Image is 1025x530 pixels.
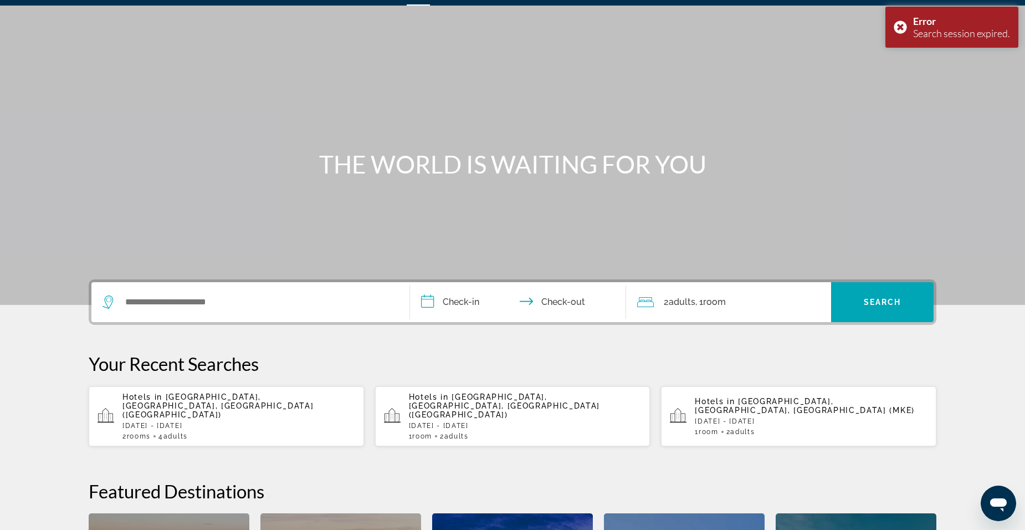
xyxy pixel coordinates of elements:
[913,15,1010,27] div: Error
[661,386,936,447] button: Hotels in [GEOGRAPHIC_DATA], [GEOGRAPHIC_DATA], [GEOGRAPHIC_DATA] (MKE)[DATE] - [DATE]1Room2Adults
[626,282,831,322] button: Travelers: 2 adults, 0 children
[695,397,915,415] span: [GEOGRAPHIC_DATA], [GEOGRAPHIC_DATA], [GEOGRAPHIC_DATA] (MKE)
[127,432,151,440] span: rooms
[726,428,755,436] span: 2
[695,294,726,310] span: , 1
[122,393,162,401] span: Hotels in
[981,486,1016,521] iframe: Button to launch messaging window
[409,393,600,419] span: [GEOGRAPHIC_DATA], [GEOGRAPHIC_DATA], [GEOGRAPHIC_DATA] ([GEOGRAPHIC_DATA])
[89,386,364,447] button: Hotels in [GEOGRAPHIC_DATA], [GEOGRAPHIC_DATA], [GEOGRAPHIC_DATA] ([GEOGRAPHIC_DATA])[DATE] - [DA...
[730,428,755,436] span: Adults
[89,353,936,375] p: Your Recent Searches
[305,150,720,179] h1: THE WORLD IS WAITING FOR YOU
[695,397,735,406] span: Hotels in
[412,432,432,440] span: Room
[864,298,901,307] span: Search
[703,297,726,307] span: Room
[409,393,449,401] span: Hotels in
[122,432,151,440] span: 2
[440,432,469,440] span: 2
[913,27,1010,39] div: Search session expired.
[831,282,934,322] button: Search
[122,393,314,419] span: [GEOGRAPHIC_DATA], [GEOGRAPHIC_DATA], [GEOGRAPHIC_DATA] ([GEOGRAPHIC_DATA])
[409,432,432,440] span: 1
[409,422,642,430] p: [DATE] - [DATE]
[695,417,927,425] p: [DATE] - [DATE]
[699,428,719,436] span: Room
[669,297,695,307] span: Adults
[122,422,355,430] p: [DATE] - [DATE]
[444,432,469,440] span: Adults
[158,432,188,440] span: 4
[375,386,650,447] button: Hotels in [GEOGRAPHIC_DATA], [GEOGRAPHIC_DATA], [GEOGRAPHIC_DATA] ([GEOGRAPHIC_DATA])[DATE] - [DA...
[410,282,626,322] button: Check in and out dates
[89,480,936,502] h2: Featured Destinations
[664,294,695,310] span: 2
[163,432,188,440] span: Adults
[695,428,718,436] span: 1
[91,282,934,322] div: Search widget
